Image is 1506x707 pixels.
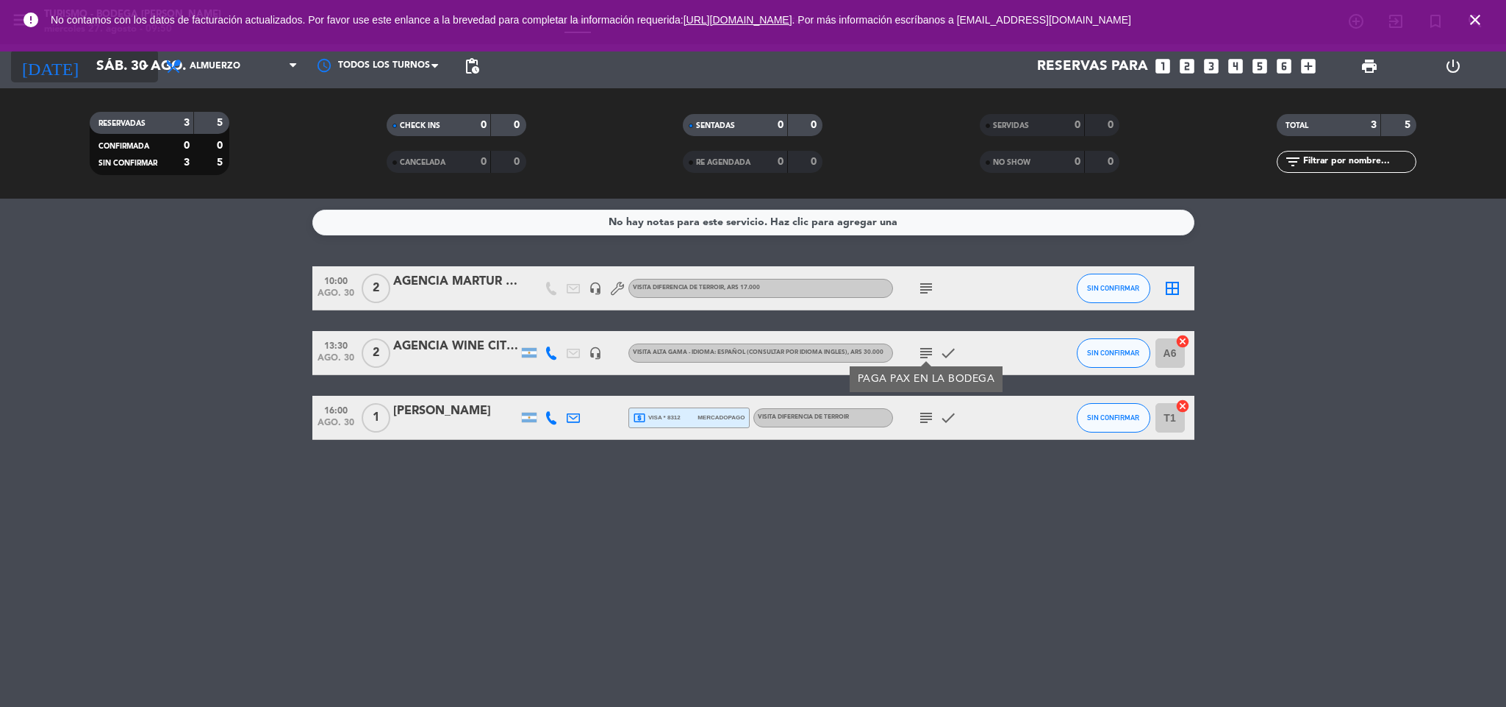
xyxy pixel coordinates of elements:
span: VISITA DIFERENCIA DE TERROIR [758,414,849,420]
strong: 0 [514,120,523,130]
span: mercadopago [698,413,745,422]
i: check [939,409,957,427]
span: print [1360,57,1378,75]
span: , ARS 17.000 [724,285,760,291]
input: Filtrar por nombre... [1302,154,1416,170]
div: LOG OUT [1411,44,1495,88]
span: ago. 30 [318,418,354,435]
span: VISITA DIFERENCIA DE TERROIR [633,285,760,291]
strong: 0 [481,157,487,167]
i: add_box [1299,57,1318,76]
i: close [1466,11,1484,29]
strong: 3 [184,118,190,128]
strong: 5 [217,157,226,168]
span: 10:00 [318,271,354,288]
a: . Por más información escríbanos a [EMAIL_ADDRESS][DOMAIN_NAME] [792,14,1131,26]
i: looks_5 [1250,57,1269,76]
i: border_all [1163,280,1181,297]
span: SIN CONFIRMAR [1087,349,1139,357]
span: CONFIRMADA [98,143,149,150]
i: local_atm [633,411,646,424]
strong: 3 [184,157,190,168]
span: Almuerzo [190,61,240,71]
span: 1 [362,403,390,433]
div: No hay notas para este servicio. Haz clic para agregar una [609,214,897,231]
i: arrow_drop_down [137,57,154,75]
button: SIN CONFIRMAR [1077,274,1150,303]
span: CANCELADA [400,159,445,166]
i: error [22,11,40,29]
button: SIN CONFIRMAR [1077,403,1150,433]
strong: 0 [778,157,784,167]
div: [PERSON_NAME] [393,402,518,421]
span: RE AGENDADA [696,159,750,166]
i: looks_4 [1226,57,1245,76]
span: SERVIDAS [993,122,1029,129]
strong: 0 [184,141,190,151]
span: , ARS 30.000 [847,349,883,355]
strong: 0 [811,157,820,167]
span: SIN CONFIRMAR [98,160,157,167]
span: 2 [362,338,390,368]
strong: 0 [1075,157,1080,167]
i: filter_list [1284,153,1302,171]
i: [DATE] [11,50,89,82]
div: PAGA PAX EN LA BODEGA [857,372,994,387]
strong: 0 [481,120,487,130]
i: headset_mic [589,347,602,360]
i: headset_mic [589,282,602,295]
strong: 0 [217,141,226,151]
div: AGENCIA WINE CITY | [PERSON_NAME] [393,337,518,356]
span: ago. 30 [318,353,354,370]
button: SIN CONFIRMAR [1077,338,1150,368]
span: SENTADAS [696,122,735,129]
span: NO SHOW [993,159,1030,166]
span: 2 [362,274,390,303]
span: No contamos con los datos de facturación actualizados. Por favor use este enlance a la brevedad p... [51,14,1131,26]
span: CHECK INS [400,122,440,129]
a: [URL][DOMAIN_NAME] [684,14,792,26]
span: TOTAL [1286,122,1308,129]
strong: 5 [1405,120,1413,130]
span: 16:00 [318,401,354,418]
span: SIN CONFIRMAR [1087,284,1139,292]
i: subject [917,280,935,297]
strong: 0 [1075,120,1080,130]
div: AGENCIA MARTUR | [PERSON_NAME] [393,272,518,291]
strong: 3 [1371,120,1377,130]
span: visa * 8312 [633,411,681,424]
span: VISITA ALTA GAMA - IDIOMA: ESPAÑOL (Consultar por idioma ingles) [633,349,883,355]
i: check [939,344,957,362]
i: looks_3 [1202,57,1221,76]
span: Reservas para [1037,58,1148,74]
i: looks_two [1177,57,1197,76]
strong: 0 [811,120,820,130]
span: ago. 30 [318,288,354,305]
i: cancel [1175,399,1190,413]
span: pending_actions [463,57,481,75]
i: power_settings_new [1444,57,1462,75]
span: SIN CONFIRMAR [1087,413,1139,422]
strong: 0 [778,120,784,130]
strong: 0 [514,157,523,167]
strong: 0 [1108,120,1116,130]
strong: 5 [217,118,226,128]
span: 13:30 [318,336,354,353]
i: cancel [1175,334,1190,349]
i: subject [917,344,935,362]
i: looks_one [1153,57,1172,76]
strong: 0 [1108,157,1116,167]
span: RESERVADAS [98,120,146,127]
i: subject [917,409,935,427]
i: looks_6 [1274,57,1294,76]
